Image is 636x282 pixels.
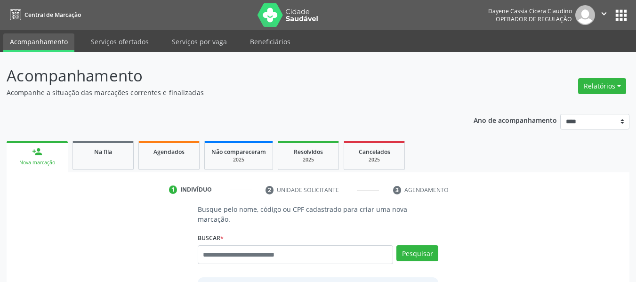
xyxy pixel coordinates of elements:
p: Acompanhamento [7,64,443,88]
div: 2025 [351,156,398,163]
span: Não compareceram [211,148,266,156]
a: Beneficiários [243,33,297,50]
div: Nova marcação [13,159,61,166]
a: Acompanhamento [3,33,74,52]
button: Relatórios [578,78,626,94]
button: Pesquisar [396,245,438,261]
a: Serviços ofertados [84,33,155,50]
div: 2025 [285,156,332,163]
p: Ano de acompanhamento [474,114,557,126]
span: Operador de regulação [496,15,572,23]
a: Central de Marcação [7,7,81,23]
img: img [575,5,595,25]
span: Central de Marcação [24,11,81,19]
button: apps [613,7,629,24]
div: Indivíduo [180,185,212,194]
span: Na fila [94,148,112,156]
div: 2025 [211,156,266,163]
span: Agendados [153,148,185,156]
p: Acompanhe a situação das marcações correntes e finalizadas [7,88,443,97]
span: Cancelados [359,148,390,156]
div: person_add [32,146,42,157]
div: Dayene Cassia Cicera Claudino [488,7,572,15]
p: Busque pelo nome, código ou CPF cadastrado para criar uma nova marcação. [198,204,439,224]
a: Serviços por vaga [165,33,233,50]
label: Buscar [198,231,224,245]
div: 1 [169,185,177,194]
button:  [595,5,613,25]
i:  [599,8,609,19]
span: Resolvidos [294,148,323,156]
